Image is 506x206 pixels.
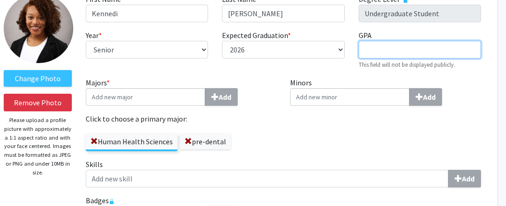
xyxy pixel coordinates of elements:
[290,88,410,106] input: MinorsAdd
[86,113,277,124] label: Click to choose a primary major:
[86,134,177,149] label: Human Health Sciences
[7,164,39,199] iframe: Chat
[448,170,481,187] button: Skills
[219,92,231,102] b: Add
[86,30,102,41] label: Year
[359,61,455,68] small: This field will not be displayed publicly.
[86,88,205,106] input: Majors*Add
[4,70,72,87] label: ChangeProfile Picture
[4,116,72,177] p: Please upload a profile picture with approximately a 1:1 aspect ratio and with your face centered...
[462,174,474,183] b: Add
[86,159,481,187] label: Skills
[222,30,291,41] label: Expected Graduation
[86,170,449,187] input: SkillsAdd
[86,77,277,106] label: Majors
[423,92,436,102] b: Add
[4,94,72,111] button: Remove Photo
[409,88,442,106] button: Minors
[205,88,238,106] button: Majors*
[290,77,481,106] label: Minors
[359,30,372,41] label: GPA
[180,134,231,149] label: pre-dental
